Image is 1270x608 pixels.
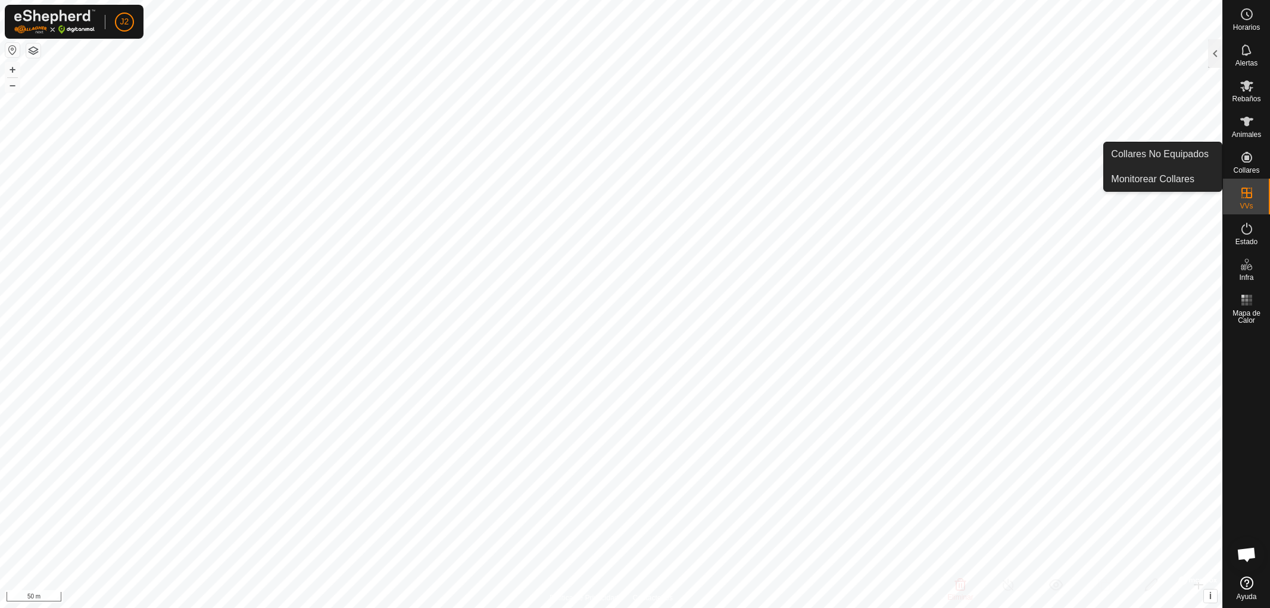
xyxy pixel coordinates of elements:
span: Horarios [1233,24,1260,31]
span: Infra [1239,274,1253,281]
span: Rebaños [1232,95,1260,102]
button: + [5,63,20,77]
a: Ayuda [1223,572,1270,605]
span: J2 [120,15,129,28]
span: Ayuda [1237,593,1257,600]
button: Restablecer Mapa [5,43,20,57]
span: Collares No Equipados [1111,147,1209,161]
span: Animales [1232,131,1261,138]
a: Monitorear Collares [1104,167,1222,191]
span: VVs [1240,202,1253,210]
img: Logo Gallagher [14,10,95,34]
button: – [5,78,20,92]
span: Alertas [1235,60,1257,67]
a: Collares No Equipados [1104,142,1222,166]
span: Monitorear Collares [1111,172,1194,186]
a: Política de Privacidad [550,593,618,603]
a: Contáctenos [633,593,673,603]
span: Estado [1235,238,1257,245]
span: i [1209,591,1212,601]
span: Mapa de Calor [1226,310,1267,324]
span: Collares [1233,167,1259,174]
button: Capas del Mapa [26,43,40,58]
button: i [1204,590,1217,603]
div: Chat abierto [1229,537,1265,572]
